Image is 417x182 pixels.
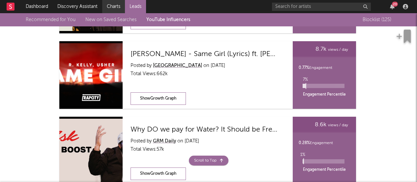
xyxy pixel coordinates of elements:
[26,17,75,22] a: Recommended for You
[131,62,279,70] div: Posted by on [DATE]
[131,92,186,105] div: ShowGrowth Graph
[299,64,332,72] div: Engagement
[297,91,352,99] div: Engagement Percentile
[131,50,279,58] a: [PERSON_NAME] - Same Girl (Lyrics) ft. [PERSON_NAME]
[131,145,279,154] div: Total Views: 57k
[381,16,391,24] span: ( 125 )
[272,3,371,11] input: Search for artists
[392,2,398,7] div: 20
[315,45,326,53] span: 8.7k
[85,17,136,22] a: New on Saved Searches
[131,70,279,78] div: Total Views: 662k
[297,121,348,129] div: views / day
[189,156,228,166] div: Scroll to Top
[153,137,176,145] a: GRM Daily
[131,126,279,134] a: Why DO we pay for Water? It Should be Free! | ASK BOOST
[299,141,310,145] span: 0.28 %
[363,17,391,22] span: Blocklist
[131,167,186,180] div: ShowGrowth Graph
[390,4,395,9] button: 20
[299,66,309,70] span: 0.77 %
[299,139,333,147] div: Engagement
[297,166,352,174] div: Engagement Percentile
[153,62,202,70] a: [GEOGRAPHIC_DATA]
[297,45,348,54] div: views / day
[303,76,329,84] p: 7 %
[131,137,279,145] div: Posted by on [DATE]
[315,121,326,129] span: 8.6k
[300,151,326,159] p: 1 %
